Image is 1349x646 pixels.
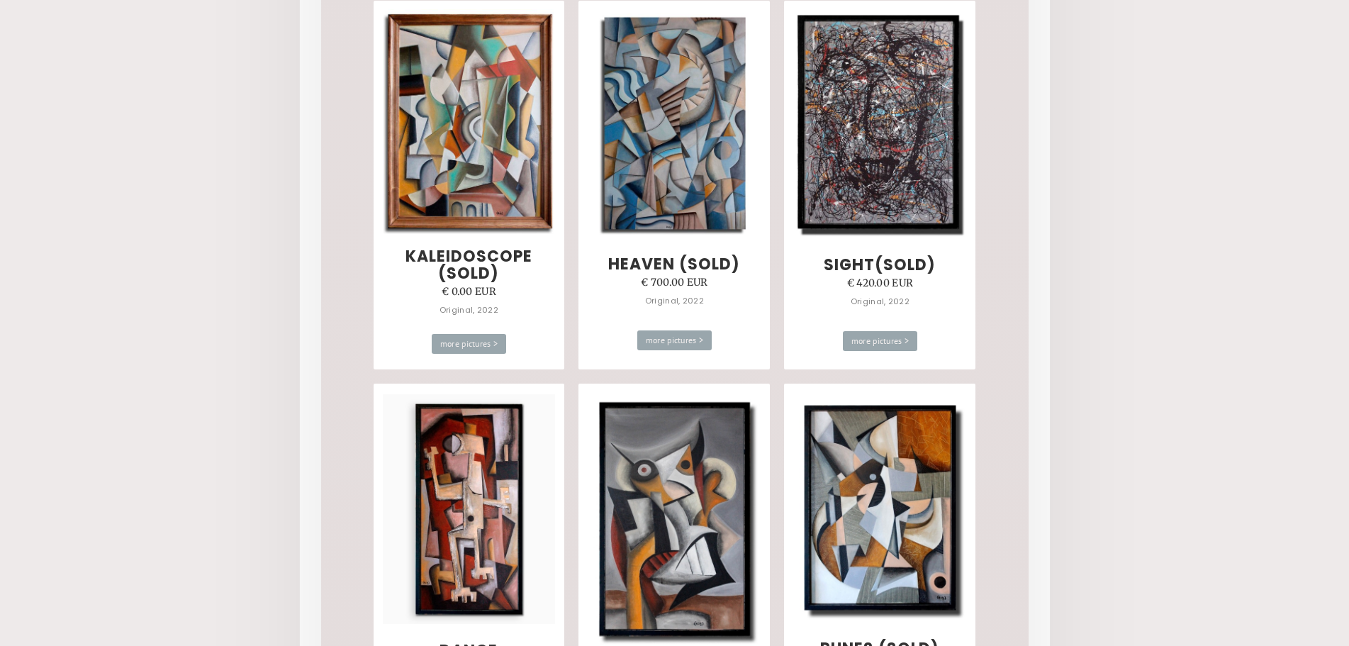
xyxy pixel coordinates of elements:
div: € 700.00 EUR [641,273,708,291]
img: Painting, 50 w x 70 h cm Oil on canvas [383,9,555,233]
img: Painting, 60 w x 80 h cm Acrylic on board [794,12,966,236]
h3: Heaven (SOLD) [608,256,740,273]
a: Heaven (SOLD)€ 700.00 EUROriginal, 2022more pictures > [578,1,770,369]
div: Original, 2022 [851,292,909,311]
div: Original, 2022 [440,301,498,319]
img: Painting, 50 w x 70 h cm Oil on canvas [383,394,555,624]
a: Sight(sold)€ 420.00 EUROriginal, 2022more pictures > [784,1,975,369]
h3: Sight(sold) [824,257,936,274]
img: Painting, 80 w x 120 h cm Oil on canvas [588,13,761,235]
div: more pictures > [432,334,507,354]
div: Original, 2022 [645,291,704,310]
a: kaleidoscope (SOLD)€ 0.00 EUROriginal, 2022more pictures > [374,1,565,369]
h3: kaleidoscope (SOLD) [374,248,565,282]
div: € 420.00 EUR [847,274,914,292]
div: more pictures > [843,331,918,351]
img: Painting, 60 w x 80 h cm Oil on canvas [794,395,966,620]
div: more pictures > [637,330,712,350]
div: € 0.00 EUR [442,282,496,301]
